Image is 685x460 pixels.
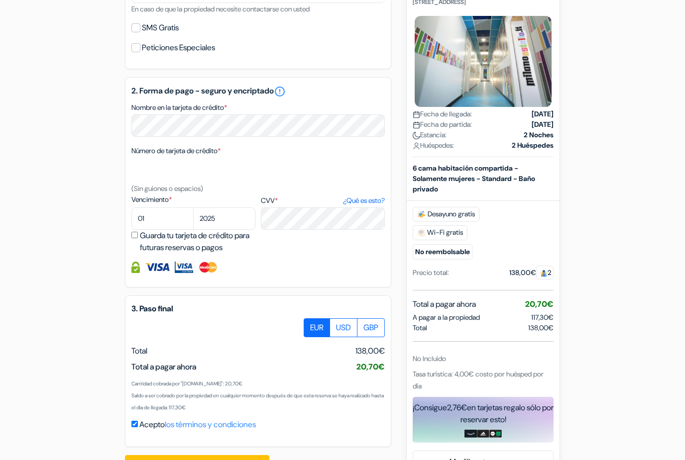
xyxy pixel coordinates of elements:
[343,195,385,206] a: ¿Qué es esto?
[489,430,502,438] img: uber-uber-eats-card.png
[140,230,258,254] label: Guarda tu tarjeta de crédito para futuras reservas o pagos
[131,380,242,387] small: Cantidad cobrada por "[DOMAIN_NAME]": 20,70€
[524,130,554,140] strong: 2 Noches
[165,419,256,430] a: los términos y condiciones
[142,41,215,55] label: Peticiones Especiales
[512,140,554,151] strong: 2 Huéspedes
[330,318,357,337] label: USD
[131,86,385,97] h5: 2. Forma de pago - seguro y encriptado
[198,262,219,273] img: Master Card
[413,121,420,129] img: calendar.svg
[413,119,472,130] span: Fecha de partida:
[413,164,535,193] b: 6 cama habitación compartida - Solamente mujeres - Standard - Baño privado
[356,362,385,372] span: 20,70€
[531,313,554,322] span: 117,30€
[413,244,472,260] small: No reembolsable
[131,346,147,356] span: Total
[525,299,554,309] span: 20,70€
[131,146,221,156] label: Número de tarjeta de crédito
[139,419,256,431] label: Acepto
[413,312,480,323] span: A pagar a la propiedad
[261,195,385,206] label: CVV
[131,194,255,205] label: Vencimiento
[131,4,310,13] small: En caso de que la propiedad necesite contactarse con usted
[413,142,420,150] img: user_icon.svg
[509,268,554,278] div: 138,00€
[536,266,554,279] span: 2
[413,402,554,426] div: ¡Consigue en tarjetas regalo sólo por reservar esto!
[464,430,477,438] img: amazon-card-no-text.png
[175,262,193,273] img: Visa Electron
[477,430,489,438] img: adidas-card.png
[540,270,548,277] img: guest.svg
[131,262,140,273] img: Información de la Tarjeta de crédito totalmente protegida y encriptada
[413,111,420,118] img: calendar.svg
[413,298,476,310] span: Total a pagar ahora
[131,362,196,372] span: Total a pagar ahora
[417,210,426,218] img: free_breakfast.svg
[304,318,385,337] div: Basic radio toggle button group
[413,132,420,139] img: moon.svg
[357,318,385,337] label: GBP
[304,318,330,337] label: EUR
[413,369,544,390] span: Tasa turística: 4,00€ costo por huésped por día
[131,184,203,193] small: (Sin guiones o espacios)
[413,225,467,240] span: Wi-Fi gratis
[532,109,554,119] strong: [DATE]
[131,304,385,313] h5: 3. Paso final
[413,268,449,278] div: Precio total:
[413,109,472,119] span: Fecha de llegada:
[131,102,227,113] label: Nombre en la tarjeta de crédito
[413,130,447,140] span: Estancia:
[274,86,286,97] a: error_outline
[355,345,385,357] span: 138,00€
[413,207,479,222] span: Desayuno gratis
[447,402,467,413] span: 2,76€
[145,262,170,273] img: Visa
[532,119,554,130] strong: [DATE]
[417,229,425,237] img: free_wifi.svg
[413,323,427,333] span: Total
[142,21,179,35] label: SMS Gratis
[413,140,454,151] span: Huéspedes:
[528,323,554,333] span: 138,00€
[413,354,554,364] div: No Incluido
[131,392,384,411] small: Saldo a ser cobrado por la propiedad en cualquier momento después de que esta reserva se haya rea...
